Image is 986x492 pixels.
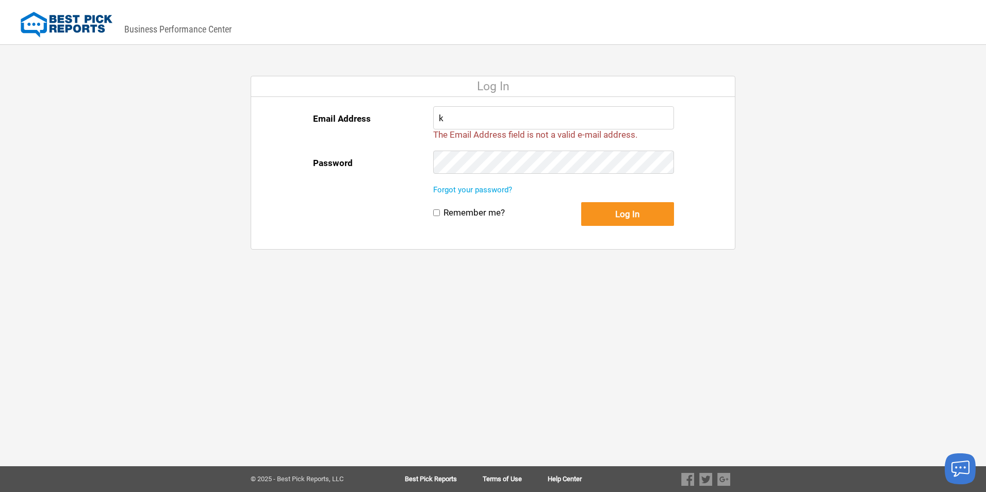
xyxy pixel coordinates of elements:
[443,207,505,218] label: Remember me?
[581,202,674,226] button: Log In
[251,475,372,483] div: © 2025 - Best Pick Reports, LLC
[483,475,548,483] a: Terms of Use
[313,151,353,175] label: Password
[251,76,735,97] div: Log In
[21,12,112,38] img: Best Pick Reports Logo
[405,475,483,483] a: Best Pick Reports
[945,453,976,484] button: Launch chat
[433,129,637,140] span: The Email Address field is not a valid e-mail address.
[548,475,582,483] a: Help Center
[313,106,371,131] label: Email Address
[433,185,512,194] a: Forgot your password?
